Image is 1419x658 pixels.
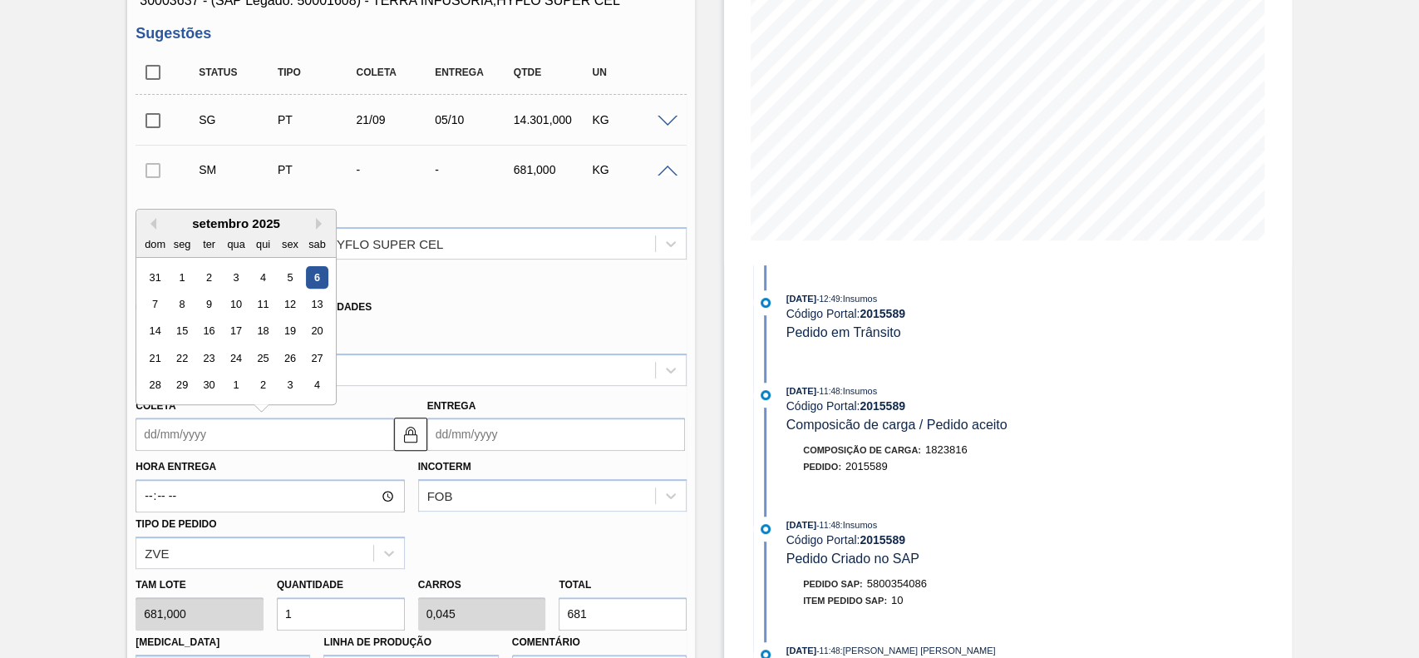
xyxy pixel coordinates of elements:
span: 10 [891,594,903,606]
div: Choose quarta-feira, 10 de setembro de 2025 [225,293,248,315]
div: Choose quinta-feira, 25 de setembro de 2025 [252,347,274,369]
div: Choose quinta-feira, 18 de setembro de 2025 [252,320,274,343]
span: - 11:48 [816,387,840,396]
div: sab [306,233,328,255]
div: Sugestão Manual [195,163,281,176]
span: Pedido Criado no SAP [786,552,919,566]
div: Choose quinta-feira, 2 de outubro de 2025 [252,374,274,397]
div: Entrega [431,67,517,78]
div: - [352,163,438,176]
div: Choose terça-feira, 2 de setembro de 2025 [198,266,220,289]
label: Quantidade [277,579,343,591]
span: [DATE] [786,386,816,396]
div: Código Portal: [786,399,1181,413]
h3: Sugestões [135,25,687,42]
button: Previous Month [145,218,156,230]
label: [MEDICAL_DATA] [135,636,219,648]
div: Choose quarta-feira, 1 de outubro de 2025 [225,374,248,397]
button: Next Month [316,218,328,230]
label: Hora Entrega [135,455,404,479]
img: locked [401,424,421,444]
label: Total [559,579,591,591]
div: Choose segunda-feira, 22 de setembro de 2025 [171,347,194,369]
div: ZVE [145,546,169,560]
div: Choose segunda-feira, 8 de setembro de 2025 [171,293,194,315]
span: 5800354086 [867,577,927,590]
span: - 11:48 [816,521,840,530]
span: : [PERSON_NAME] [PERSON_NAME] [840,646,995,656]
div: Código Portal: [786,307,1181,320]
span: - 12:49 [816,294,840,304]
label: Carros [418,579,461,591]
div: 681,000 [510,163,596,176]
strong: 2015589 [860,399,905,413]
div: Choose domingo, 7 de setembro de 2025 [144,293,166,315]
span: Composição de Carga : [803,445,921,455]
div: Choose domingo, 28 de setembro de 2025 [144,374,166,397]
span: - 11:48 [816,646,840,656]
span: Pedido : [803,462,841,472]
div: Choose quinta-feira, 11 de setembro de 2025 [252,293,274,315]
div: Choose segunda-feira, 15 de setembro de 2025 [171,320,194,343]
div: Choose domingo, 31 de agosto de 2025 [144,266,166,289]
span: [DATE] [786,294,816,304]
div: Choose terça-feira, 9 de setembro de 2025 [198,293,220,315]
img: atual [761,524,771,534]
div: Choose sexta-feira, 5 de setembro de 2025 [279,266,302,289]
div: qui [252,233,274,255]
div: Choose sexta-feira, 12 de setembro de 2025 [279,293,302,315]
span: Pedido SAP: [803,579,863,589]
input: dd/mm/yyyy [135,418,393,451]
label: Entrega [427,400,476,412]
div: Choose terça-feira, 16 de setembro de 2025 [198,320,220,343]
div: Choose segunda-feira, 29 de setembro de 2025 [171,374,194,397]
img: atual [761,390,771,400]
div: 21/09/2025 [352,113,438,126]
span: [DATE] [786,520,816,530]
span: Pedido em Trânsito [786,325,901,339]
div: UN [588,67,674,78]
div: Choose sábado, 27 de setembro de 2025 [306,347,328,369]
span: 1823816 [925,443,968,456]
label: Linha de Produção [323,636,431,648]
div: Choose quarta-feira, 3 de setembro de 2025 [225,266,248,289]
div: setembro 2025 [136,216,336,230]
div: Qtde [510,67,596,78]
div: Choose quarta-feira, 24 de setembro de 2025 [225,347,248,369]
div: qua [225,233,248,255]
div: Choose segunda-feira, 1 de setembro de 2025 [171,266,194,289]
div: KG [588,163,674,176]
div: Choose terça-feira, 30 de setembro de 2025 [198,374,220,397]
div: Coleta [352,67,438,78]
div: KG [588,113,674,126]
div: Choose sábado, 13 de setembro de 2025 [306,293,328,315]
span: Composicão de carga / Pedido aceito [786,418,1008,432]
div: FOB [427,489,453,503]
label: Coleta [135,400,175,412]
div: ter [198,233,220,255]
div: sex [279,233,302,255]
div: Choose quarta-feira, 17 de setembro de 2025 [225,320,248,343]
div: - [431,163,517,176]
span: : Insumos [840,386,877,396]
div: Choose sábado, 6 de setembro de 2025 [306,266,328,289]
div: Choose domingo, 21 de setembro de 2025 [144,347,166,369]
div: Sugestão Criada [195,113,281,126]
label: Tam lote [135,573,264,597]
span: 2015589 [845,460,888,472]
span: : Insumos [840,520,877,530]
label: Incoterm [418,461,471,472]
div: month 2025-09 [142,264,331,398]
div: Choose sexta-feira, 26 de setembro de 2025 [279,347,302,369]
div: Status [195,67,281,78]
div: Choose sexta-feira, 3 de outubro de 2025 [279,374,302,397]
div: 05/10/2025 [431,113,517,126]
label: Comentário [512,631,687,655]
div: 14.301,000 [510,113,596,126]
div: Pedido de Transferência [273,163,360,176]
span: : Insumos [840,294,877,304]
div: Choose domingo, 14 de setembro de 2025 [144,320,166,343]
div: Choose quinta-feira, 4 de setembro de 2025 [252,266,274,289]
div: Choose terça-feira, 23 de setembro de 2025 [198,347,220,369]
strong: 2015589 [860,307,905,320]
